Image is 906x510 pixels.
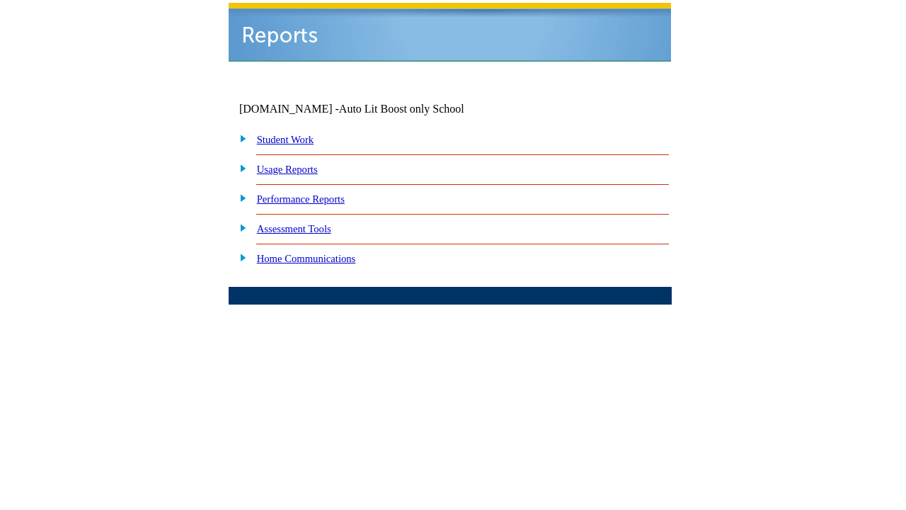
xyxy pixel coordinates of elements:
a: Usage Reports [257,164,318,175]
a: Student Work [257,134,314,145]
img: plus.gif [232,251,247,263]
nobr: Auto Lit Boost only School [339,103,464,115]
a: Home Communications [257,253,356,264]
a: Assessment Tools [257,223,331,234]
img: plus.gif [232,191,247,204]
a: Performance Reports [257,193,345,205]
img: plus.gif [232,132,247,144]
img: plus.gif [232,161,247,174]
img: plus.gif [232,221,247,234]
td: [DOMAIN_NAME] - [239,103,500,115]
img: header [229,3,671,62]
